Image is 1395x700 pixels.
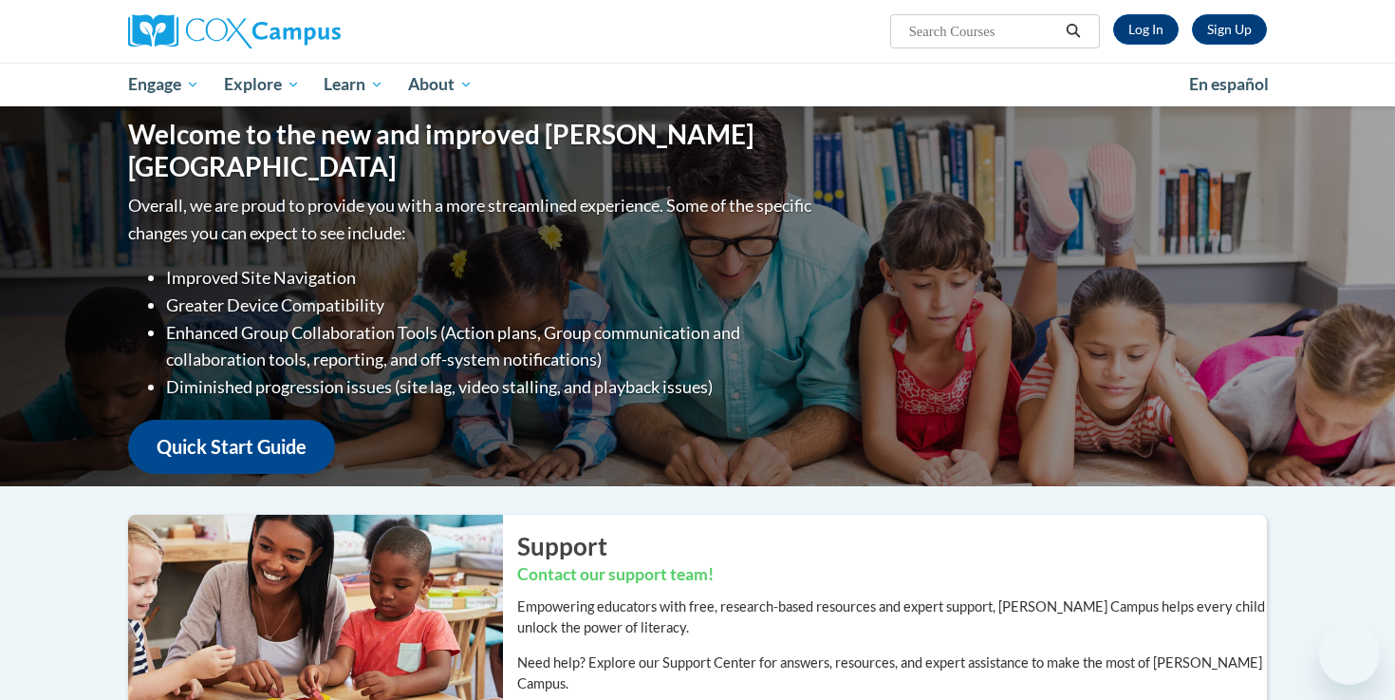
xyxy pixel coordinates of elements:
span: Learn [324,73,383,96]
a: En español [1177,65,1281,104]
a: Explore [212,63,312,106]
h2: Support [517,529,1267,563]
a: Log In [1113,14,1179,45]
span: En español [1189,74,1269,94]
a: Engage [116,63,212,106]
li: Enhanced Group Collaboration Tools (Action plans, Group communication and collaboration tools, re... [166,319,816,374]
a: About [396,63,485,106]
span: Explore [224,73,300,96]
li: Improved Site Navigation [166,264,816,292]
iframe: Button to launch messaging window [1319,624,1380,685]
span: About [408,73,473,96]
h1: Welcome to the new and improved [PERSON_NAME][GEOGRAPHIC_DATA] [128,119,816,182]
li: Diminished progression issues (site lag, video stalling, and playback issues) [166,373,816,401]
p: Need help? Explore our Support Center for answers, resources, and expert assistance to make the m... [517,653,1267,694]
p: Empowering educators with free, research-based resources and expert support, [PERSON_NAME] Campus... [517,596,1267,638]
a: Learn [311,63,396,106]
a: Register [1192,14,1267,45]
h3: Contact our support team! [517,563,1267,587]
a: Cox Campus [128,14,489,48]
button: Search [1059,20,1088,43]
a: Quick Start Guide [128,420,335,474]
img: Cox Campus [128,14,341,48]
p: Overall, we are proud to provide you with a more streamlined experience. Some of the specific cha... [128,192,816,247]
input: Search Courses [907,20,1059,43]
span: Engage [128,73,199,96]
div: Main menu [100,63,1295,106]
li: Greater Device Compatibility [166,292,816,319]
